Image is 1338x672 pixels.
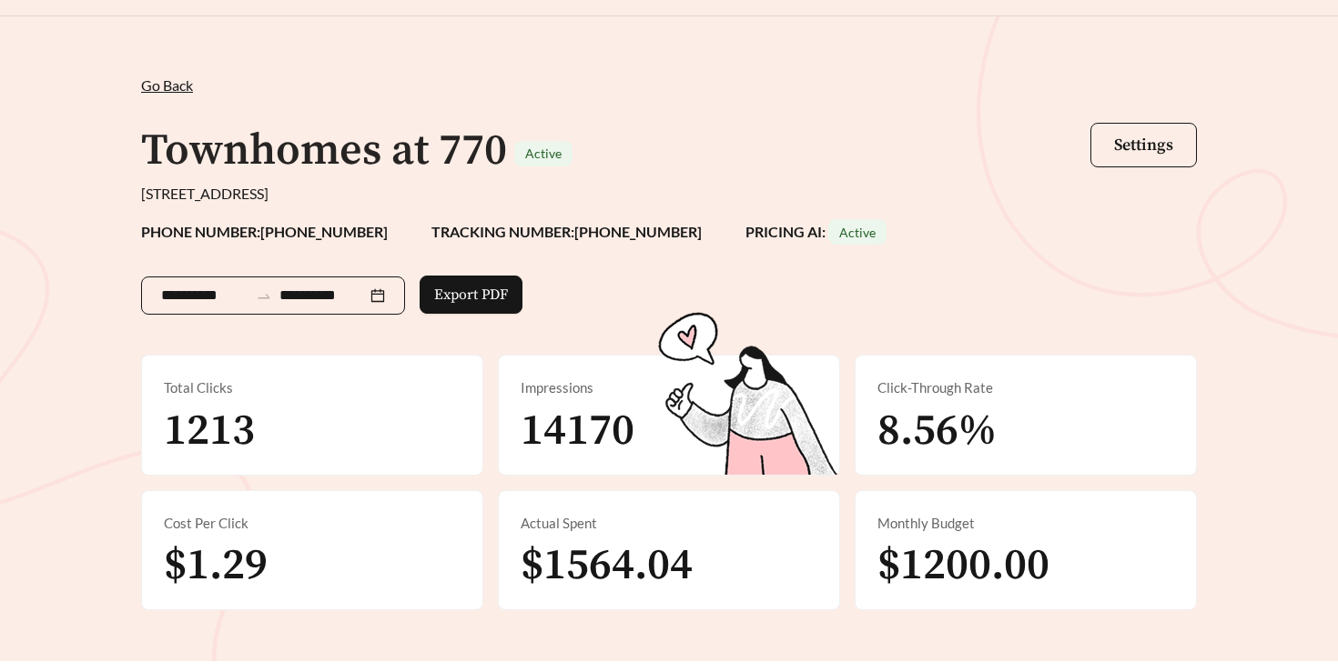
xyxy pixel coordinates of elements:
div: Monthly Budget [877,513,1174,534]
span: Settings [1114,135,1173,155]
h1: Townhomes at 770 [141,124,507,178]
div: [STREET_ADDRESS] [141,183,1197,205]
div: Click-Through Rate [877,377,1174,398]
span: 1213 [164,404,255,458]
span: $1200.00 [877,538,1049,593]
span: Go Back [141,76,193,94]
div: Cost Per Click [164,513,461,534]
span: to [256,287,272,304]
button: Export PDF [420,276,522,314]
button: Settings [1090,123,1197,167]
div: Impressions [521,377,817,398]
strong: TRACKING NUMBER: [PHONE_NUMBER] [431,223,702,240]
span: swap-right [256,288,272,305]
span: 14170 [521,404,634,458]
span: Active [525,145,562,161]
span: Export PDF [434,284,508,306]
strong: PHONE NUMBER: [PHONE_NUMBER] [141,223,388,240]
strong: PRICING AI: [745,223,887,240]
span: 8.56% [877,404,997,458]
span: Active [839,225,876,240]
span: $1.29 [164,538,268,593]
div: Actual Spent [521,513,817,534]
div: Total Clicks [164,377,461,398]
span: $1564.04 [521,538,693,593]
